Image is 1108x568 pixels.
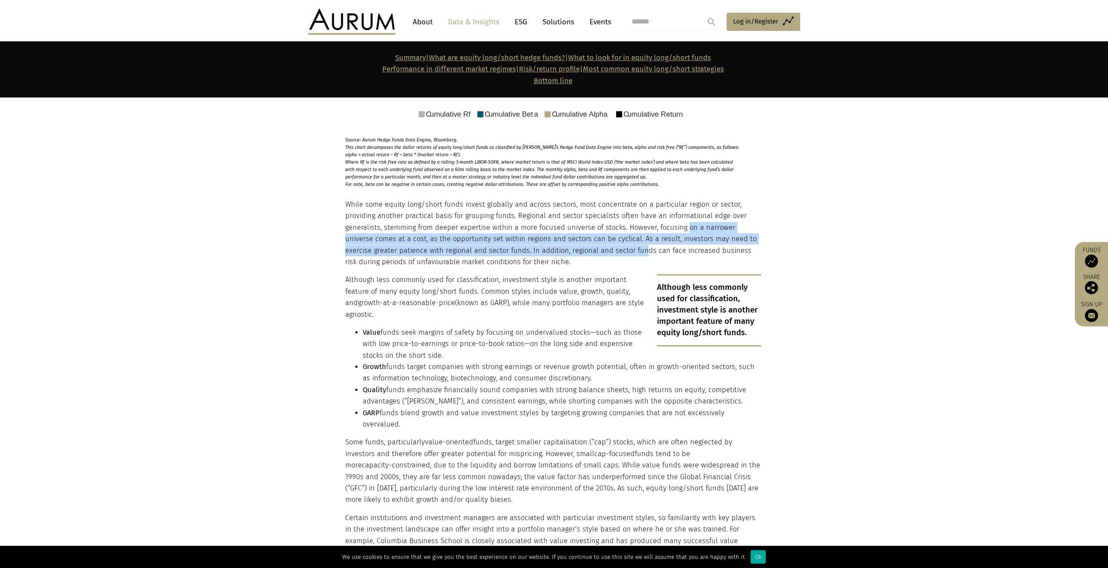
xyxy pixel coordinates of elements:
div: Share [1079,274,1104,294]
span: capacity-constrained [362,461,430,469]
li: funds seek margins of safety by focusing on undervalued stocks—such as those with low price-to-ea... [363,327,761,361]
span: value-oriented [425,438,473,446]
li: funds emphasize financially sound companies with strong balance sheets, high returns on equity, c... [363,384,761,407]
a: Data & Insights [444,14,504,30]
strong: | | | | [382,54,724,85]
strong: GARP [363,409,380,417]
img: Aurum [308,9,395,35]
a: Sign up [1079,301,1104,322]
a: About [408,14,437,30]
strong: Value [363,328,381,336]
a: Bottom line [534,77,573,85]
a: What to look for in equity long/short funds [568,54,711,62]
span: cap-focused [594,450,635,458]
img: Share this post [1085,281,1098,294]
input: Submit [703,13,720,30]
li: funds blend growth and value investment styles by targeting growing companies that are not excess... [363,407,761,430]
a: Risk/return profile [519,65,580,73]
a: Performance in different market regimes [382,65,516,73]
p: While some equity long/short funds invest globally and across sectors, most concentrate on a part... [345,199,761,268]
a: Summary [395,54,426,62]
span: growth-at-a-reasonable-price [358,299,455,307]
a: Most common equity long/short strategies [583,65,724,73]
a: Events [585,14,611,30]
img: Access Funds [1085,255,1098,268]
strong: Growth [363,363,386,371]
a: Log in/Register [727,13,800,31]
p: Although less commonly used for classification, investment style is another important feature of ... [345,274,761,320]
img: Sign up to our newsletter [1085,309,1098,322]
p: Some funds, particularly funds, target smaller capitalisation (“cap”) stocks, which are often neg... [345,437,761,505]
span: Log in/Register [733,16,778,27]
li: funds target companies with strong earnings or revenue growth potential, often in growth-oriented... [363,361,761,384]
a: Funds [1079,246,1104,268]
p: Source: Aurum Hedge Funds Data Engine, Bloomberg. This chart decomposes the dollar returns of equ... [345,132,740,188]
p: Although less commonly used for classification, investment style is another important feature of ... [657,274,761,346]
div: Ok [751,550,766,564]
a: ESG [510,14,532,30]
a: What are equity long/short hedge funds? [429,54,565,62]
strong: Quality [363,386,386,394]
a: Solutions [538,14,579,30]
